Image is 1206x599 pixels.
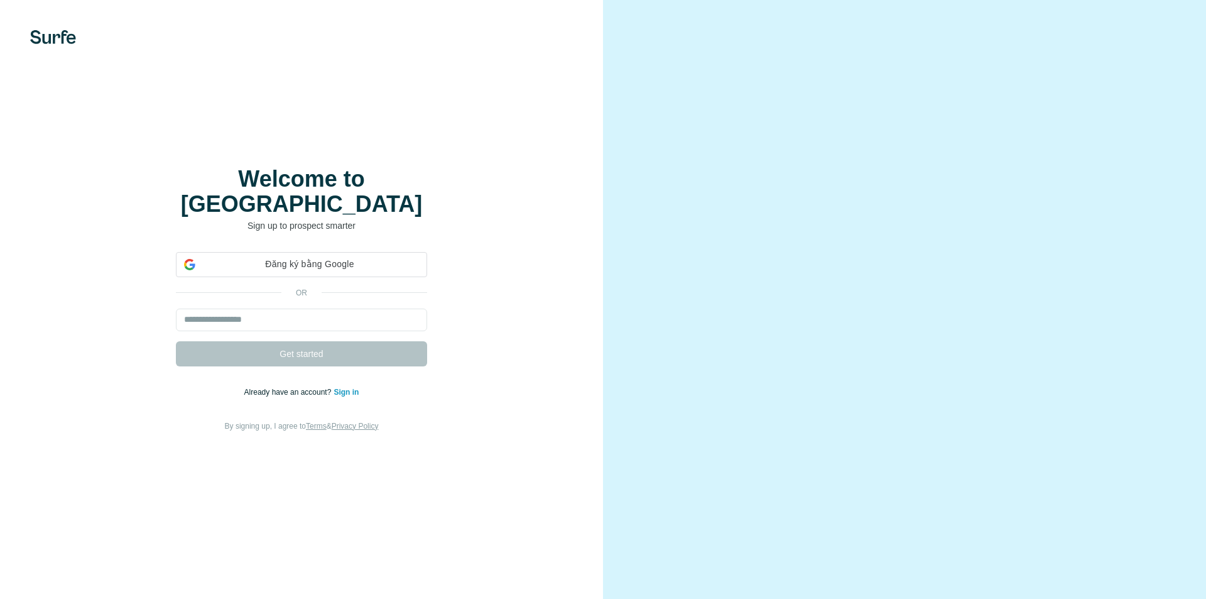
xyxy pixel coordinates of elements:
h1: Welcome to [GEOGRAPHIC_DATA] [176,167,427,217]
a: Sign in [334,388,359,397]
div: Đăng ký bằng Google [176,252,427,277]
a: Terms [306,422,327,431]
span: Already have an account? [244,388,334,397]
p: Sign up to prospect smarter [176,219,427,232]
iframe: Nút Đăng nhập bằng Google [170,276,433,304]
span: By signing up, I agree to & [225,422,379,431]
a: Privacy Policy [332,422,379,431]
span: Đăng ký bằng Google [200,258,419,271]
img: Surfe's logo [30,30,76,44]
